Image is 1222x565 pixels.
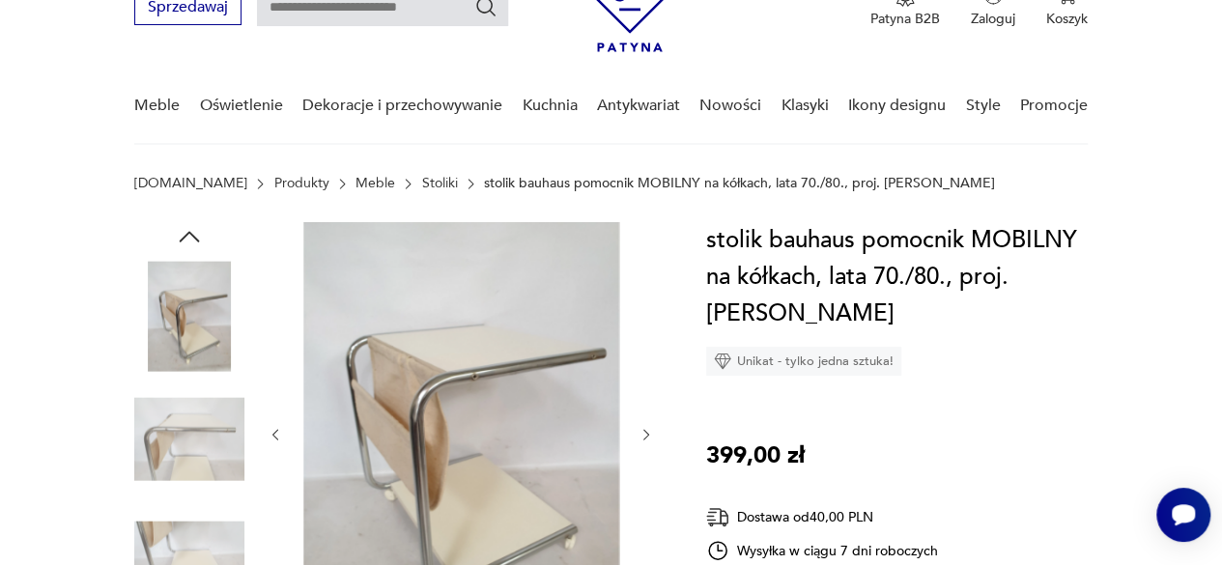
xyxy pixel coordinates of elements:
img: Ikona diamentu [714,353,731,370]
a: Antykwariat [597,69,680,143]
a: Style [965,69,1000,143]
a: Stoliki [422,176,458,191]
div: Wysyłka w ciągu 7 dni roboczych [706,539,938,562]
p: Zaloguj [971,10,1015,28]
img: Zdjęcie produktu stolik bauhaus pomocnik MOBILNY na kółkach, lata 70./80., proj. Thomas Jelinek [134,384,244,494]
a: Produkty [274,176,329,191]
img: Ikona dostawy [706,505,729,529]
p: 399,00 zł [706,438,805,474]
p: stolik bauhaus pomocnik MOBILNY na kółkach, lata 70./80., proj. [PERSON_NAME] [484,176,995,191]
a: Nowości [699,69,761,143]
a: Promocje [1020,69,1088,143]
a: [DOMAIN_NAME] [134,176,247,191]
img: Zdjęcie produktu stolik bauhaus pomocnik MOBILNY na kółkach, lata 70./80., proj. Thomas Jelinek [134,261,244,371]
a: Ikony designu [848,69,946,143]
a: Klasyki [782,69,829,143]
a: Meble [355,176,395,191]
p: Koszyk [1046,10,1088,28]
a: Dekoracje i przechowywanie [302,69,502,143]
div: Unikat - tylko jedna sztuka! [706,347,901,376]
div: Dostawa od 40,00 PLN [706,505,938,529]
a: Kuchnia [522,69,577,143]
a: Sprzedawaj [134,2,242,15]
p: Patyna B2B [870,10,940,28]
a: Oświetlenie [200,69,283,143]
h1: stolik bauhaus pomocnik MOBILNY na kółkach, lata 70./80., proj. [PERSON_NAME] [706,222,1088,332]
iframe: Smartsupp widget button [1156,488,1210,542]
a: Meble [134,69,180,143]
